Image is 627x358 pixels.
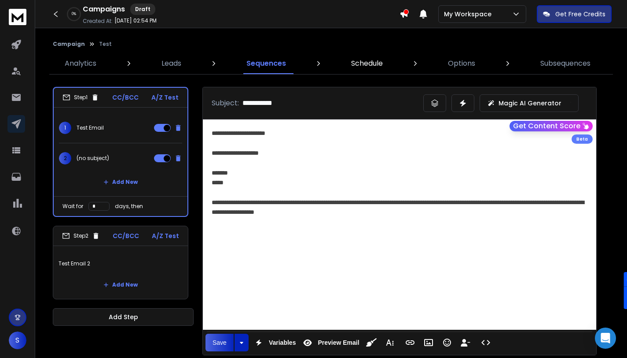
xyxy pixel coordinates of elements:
p: Subject: [212,98,239,108]
span: Variables [267,339,298,347]
p: Test Email [77,124,104,131]
p: Schedule [351,58,383,69]
button: Save [205,334,234,351]
button: Variables [250,334,298,351]
p: Leads [161,58,181,69]
p: CC/BCC [112,93,139,102]
button: Clean HTML [363,334,380,351]
p: Get Free Credits [555,10,605,19]
p: Options [448,58,475,69]
button: S [9,332,26,349]
button: Get Content Score [510,121,593,131]
p: 0 % [72,11,76,17]
button: Preview Email [299,334,361,351]
p: Created At: [83,18,113,25]
button: Add New [96,173,145,191]
li: Step2CC/BCCA/Z TestTest Email 2Add New [53,226,188,299]
button: Code View [477,334,494,351]
p: Test Email 2 [59,251,183,276]
button: Insert Image (⌘P) [420,334,437,351]
p: CC/BCC [113,231,139,240]
p: A/Z Test [152,231,179,240]
a: Analytics [59,53,102,74]
p: [DATE] 02:54 PM [114,17,157,24]
div: Step 2 [62,232,100,240]
span: 1 [59,122,71,134]
button: Insert Link (⌘K) [402,334,418,351]
div: Step 1 [62,93,99,101]
button: More Text [381,334,398,351]
p: Wait for [62,203,83,210]
a: Schedule [346,53,388,74]
p: days, then [115,203,143,210]
a: Subsequences [535,53,596,74]
li: Step1CC/BCCA/Z Test1Test Email2(no subject)Add NewWait fordays, then [53,87,188,217]
a: Options [443,53,480,74]
p: Sequences [246,58,286,69]
button: Add Step [53,308,194,326]
p: Subsequences [540,58,590,69]
img: logo [9,9,26,25]
div: Open Intercom Messenger [595,328,616,349]
button: Insert Unsubscribe Link [457,334,474,351]
span: Preview Email [316,339,361,347]
div: Beta [572,134,593,144]
button: Campaign [53,41,85,48]
p: Test [99,41,112,48]
button: Emoticons [439,334,455,351]
span: 2 [59,152,71,164]
button: Magic AI Generator [480,94,579,112]
h1: Campaigns [83,4,125,15]
p: Analytics [65,58,96,69]
p: A/Z Test [151,93,179,102]
div: Draft [130,4,155,15]
p: (no subject) [77,155,109,162]
a: Sequences [241,53,291,74]
p: Magic AI Generator [499,99,561,108]
p: My Workspace [444,10,495,19]
a: Leads [156,53,187,74]
button: Add New [96,276,145,294]
button: Get Free Credits [537,5,612,23]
